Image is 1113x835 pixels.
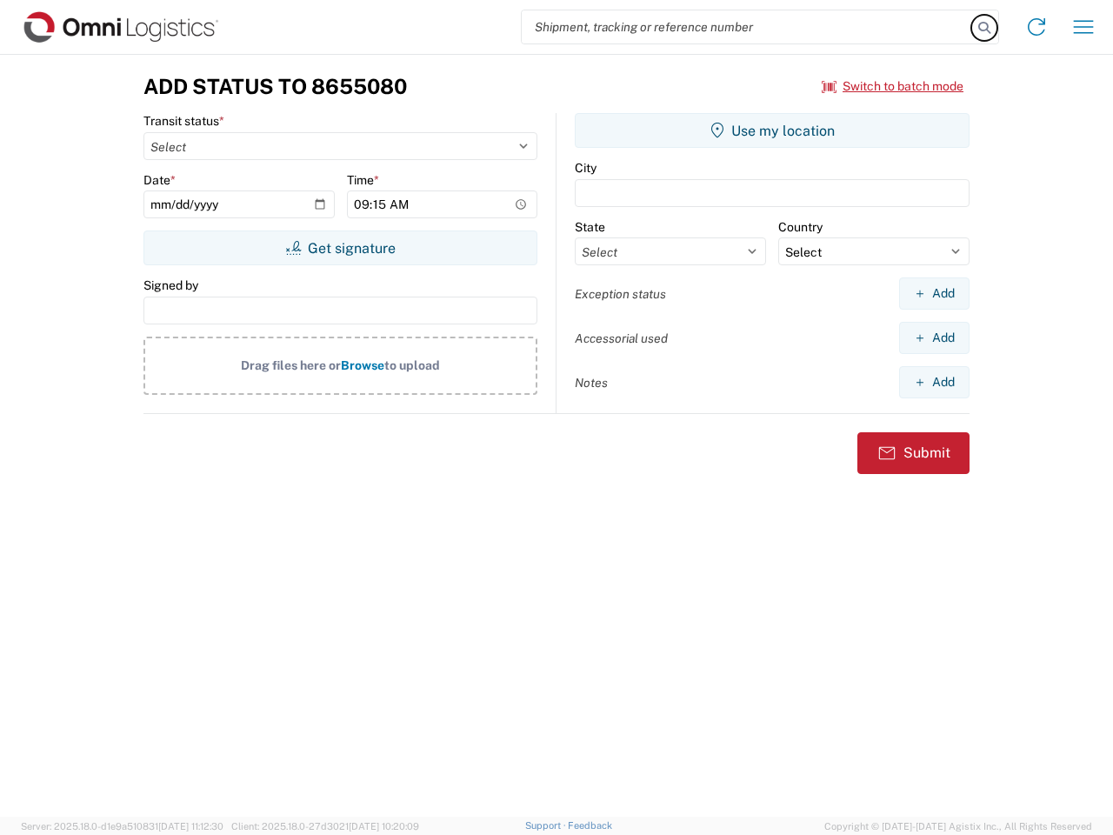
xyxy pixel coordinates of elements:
[857,432,970,474] button: Submit
[822,72,963,101] button: Switch to batch mode
[575,160,596,176] label: City
[575,331,668,346] label: Accessorial used
[349,821,419,832] span: [DATE] 10:20:09
[575,113,970,148] button: Use my location
[824,818,1092,834] span: Copyright © [DATE]-[DATE] Agistix Inc., All Rights Reserved
[231,821,419,832] span: Client: 2025.18.0-27d3021
[899,322,970,354] button: Add
[241,358,341,372] span: Drag files here or
[347,172,379,188] label: Time
[384,358,440,372] span: to upload
[341,358,384,372] span: Browse
[143,230,537,265] button: Get signature
[575,219,605,235] label: State
[158,821,223,832] span: [DATE] 11:12:30
[522,10,972,43] input: Shipment, tracking or reference number
[143,74,407,99] h3: Add Status to 8655080
[143,172,176,188] label: Date
[778,219,823,235] label: Country
[899,277,970,310] button: Add
[899,366,970,398] button: Add
[143,277,198,293] label: Signed by
[575,375,608,391] label: Notes
[575,286,666,302] label: Exception status
[568,820,612,831] a: Feedback
[143,113,224,129] label: Transit status
[21,821,223,832] span: Server: 2025.18.0-d1e9a510831
[525,820,569,831] a: Support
